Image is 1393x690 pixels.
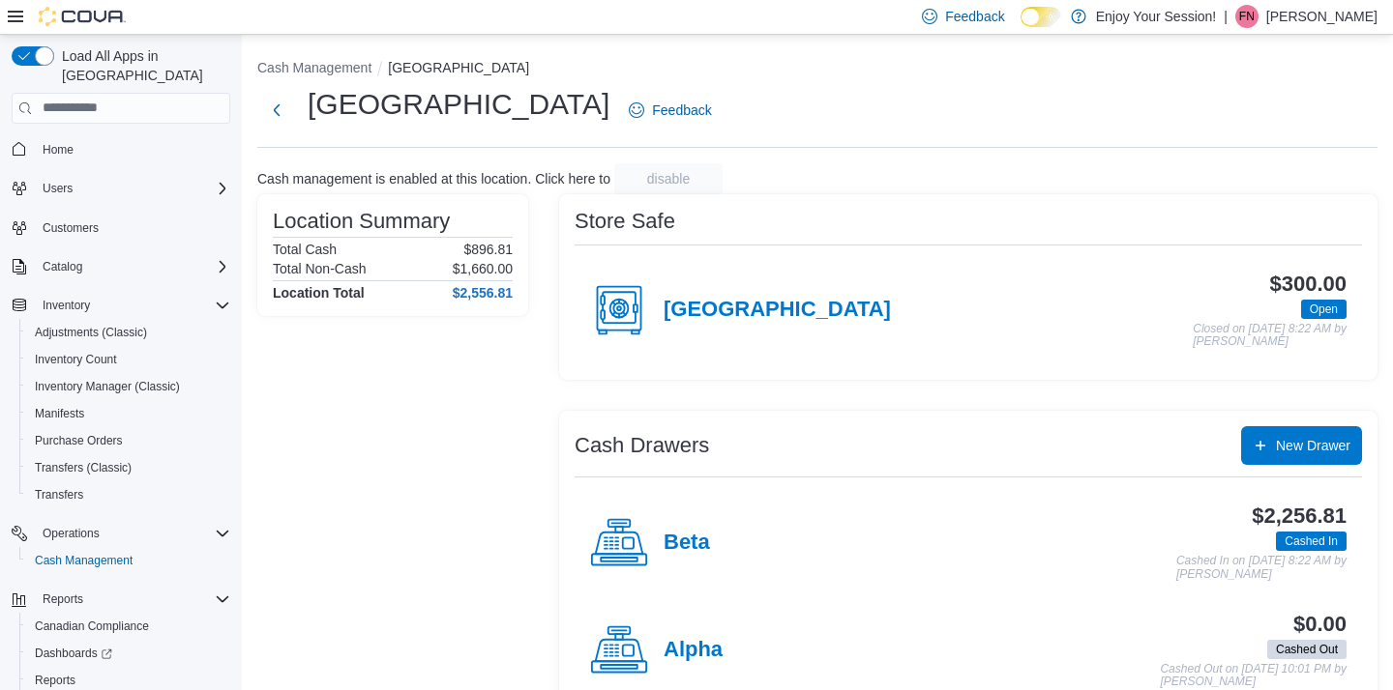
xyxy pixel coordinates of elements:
span: Cash Management [35,553,133,568]
button: Cash Management [257,60,371,75]
h4: $2,556.81 [453,285,513,301]
span: Cashed Out [1267,640,1347,659]
button: Users [4,175,238,202]
span: Open [1310,301,1338,318]
a: Adjustments (Classic) [27,321,155,344]
span: Operations [43,526,100,541]
span: Purchase Orders [35,433,123,448]
span: Transfers (Classic) [27,456,230,479]
h4: Location Total [273,285,365,301]
span: Operations [35,522,230,545]
button: Next [257,91,296,129]
button: Inventory Count [19,346,238,373]
h3: $300.00 [1270,273,1347,296]
h3: $2,256.81 [1252,504,1347,528]
span: Inventory Manager (Classic) [35,379,180,394]
span: Canadian Compliance [27,615,230,638]
p: Cashed In on [DATE] 8:22 AM by [PERSON_NAME] [1176,555,1347,581]
span: Users [43,181,73,196]
a: Manifests [27,402,92,425]
span: Manifests [27,402,230,425]
button: Transfers [19,481,238,508]
a: Transfers [27,483,91,506]
span: Cashed Out [1276,641,1338,658]
a: Dashboards [19,640,238,667]
button: Operations [35,522,107,545]
span: Canadian Compliance [35,618,149,634]
a: Customers [35,216,106,240]
span: Users [35,177,230,200]
span: Dark Mode [1021,27,1022,28]
button: Operations [4,520,238,547]
button: Transfers (Classic) [19,454,238,481]
p: $896.81 [463,242,513,257]
button: Manifests [19,400,238,427]
span: Purchase Orders [27,429,230,452]
button: Purchase Orders [19,427,238,454]
button: Inventory [35,294,98,317]
span: disable [647,169,690,188]
button: Inventory Manager (Classic) [19,373,238,400]
a: Feedback [621,91,719,129]
button: Users [35,177,80,200]
button: Customers [4,214,238,242]
a: Canadian Compliance [27,615,157,638]
p: Cashed Out on [DATE] 10:01 PM by [PERSON_NAME] [1160,663,1347,689]
h4: [GEOGRAPHIC_DATA] [664,298,891,323]
span: Adjustments (Classic) [27,321,230,344]
p: $1,660.00 [453,261,513,276]
h4: Beta [664,531,710,556]
span: Customers [43,220,99,236]
h1: [GEOGRAPHIC_DATA] [308,85,609,124]
span: Open [1301,300,1347,319]
span: Transfers [27,483,230,506]
h6: Total Cash [273,242,337,257]
span: Dashboards [27,642,230,665]
span: Feedback [652,101,711,120]
span: Manifests [35,406,84,421]
div: Fabio Nocita [1235,5,1259,28]
h6: Total Non-Cash [273,261,367,276]
span: Transfers [35,487,83,503]
p: | [1224,5,1228,28]
button: Inventory [4,292,238,319]
span: Feedback [945,7,1004,26]
button: disable [614,163,723,194]
span: Catalog [43,259,82,274]
span: Home [35,137,230,161]
button: [GEOGRAPHIC_DATA] [388,60,529,75]
input: Dark Mode [1021,7,1061,27]
h4: Alpha [664,638,723,663]
a: Inventory Manager (Classic) [27,375,188,398]
h3: Store Safe [575,210,675,233]
button: Canadian Compliance [19,613,238,640]
span: Inventory Count [35,352,117,367]
button: Catalog [4,253,238,280]
span: FN [1239,5,1255,28]
span: Customers [35,216,230,240]
span: Cashed In [1276,532,1347,551]
span: Transfers (Classic) [35,460,132,475]
span: Inventory [43,298,90,313]
h3: Location Summary [273,210,450,233]
span: Load All Apps in [GEOGRAPHIC_DATA] [54,46,230,85]
span: Home [43,142,74,158]
a: Inventory Count [27,348,125,371]
button: Home [4,135,238,163]
span: Reports [43,591,83,607]
a: Dashboards [27,642,120,665]
span: New Drawer [1276,436,1350,455]
span: Inventory Manager (Classic) [27,375,230,398]
a: Transfers (Classic) [27,456,139,479]
button: Adjustments (Classic) [19,319,238,346]
p: Cash management is enabled at this location. Click here to [257,171,610,187]
span: Reports [35,588,230,611]
button: Reports [35,588,91,611]
a: Purchase Orders [27,429,131,452]
span: Inventory [35,294,230,317]
p: Closed on [DATE] 8:22 AM by [PERSON_NAME] [1193,323,1347,349]
span: Cashed In [1285,532,1338,550]
h3: $0.00 [1293,613,1347,636]
nav: An example of EuiBreadcrumbs [257,58,1378,81]
span: Dashboards [35,646,112,661]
